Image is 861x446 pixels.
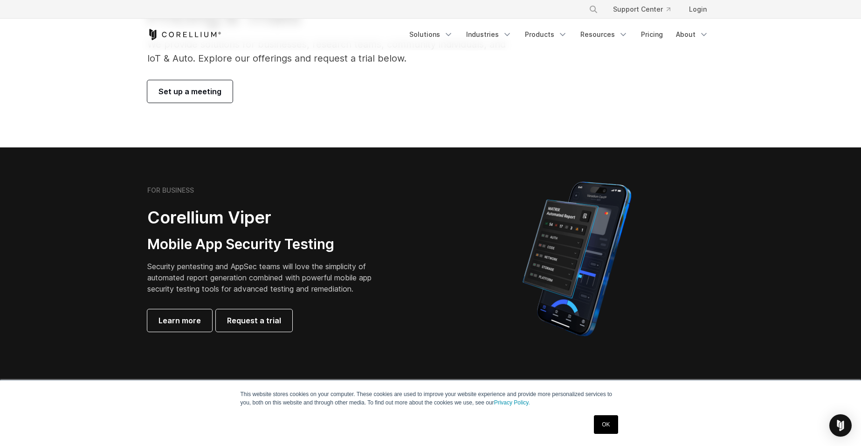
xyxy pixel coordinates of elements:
[147,309,212,332] a: Learn more
[585,1,602,18] button: Search
[829,414,852,437] div: Open Intercom Messenger
[147,29,221,40] a: Corellium Home
[158,315,201,326] span: Learn more
[227,315,281,326] span: Request a trial
[635,26,668,43] a: Pricing
[578,1,714,18] div: Navigation Menu
[461,26,517,43] a: Industries
[158,86,221,97] span: Set up a meeting
[575,26,634,43] a: Resources
[670,26,714,43] a: About
[404,26,459,43] a: Solutions
[594,415,618,434] a: OK
[241,390,621,407] p: This website stores cookies on your computer. These cookies are used to improve your website expe...
[507,177,647,341] img: Corellium MATRIX automated report on iPhone showing app vulnerability test results across securit...
[147,236,386,253] h3: Mobile App Security Testing
[147,207,386,228] h2: Corellium Viper
[606,1,678,18] a: Support Center
[147,186,194,195] h6: FOR BUSINESS
[494,399,530,406] a: Privacy Policy.
[519,26,573,43] a: Products
[147,80,233,103] a: Set up a meeting
[682,1,714,18] a: Login
[147,261,386,294] p: Security pentesting and AppSec teams will love the simplicity of automated report generation comb...
[147,37,519,65] p: We provide solutions for businesses, research teams, community individuals, and IoT & Auto. Explo...
[404,26,714,43] div: Navigation Menu
[216,309,292,332] a: Request a trial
